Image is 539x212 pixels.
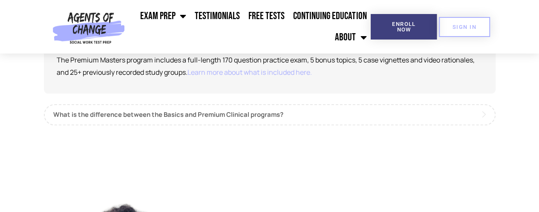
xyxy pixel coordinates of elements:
[187,68,312,77] a: Learn more about what is included here.
[244,6,289,27] a: Free Tests
[136,6,190,27] a: Exam Prep
[57,54,483,79] p: The Premium Masters program includes a full-length 170 question practice exam, 5 bonus topics, 5 ...
[384,21,423,32] span: Enroll Now
[190,6,244,27] a: Testimonials
[128,6,371,48] nav: Menu
[289,6,371,27] a: Continuing Education
[439,17,490,37] a: SIGN IN
[331,27,371,48] a: About
[44,104,496,125] a: What is the difference between the Basics and Premium Clinical programs?
[453,24,476,30] span: SIGN IN
[371,14,437,40] a: Enroll Now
